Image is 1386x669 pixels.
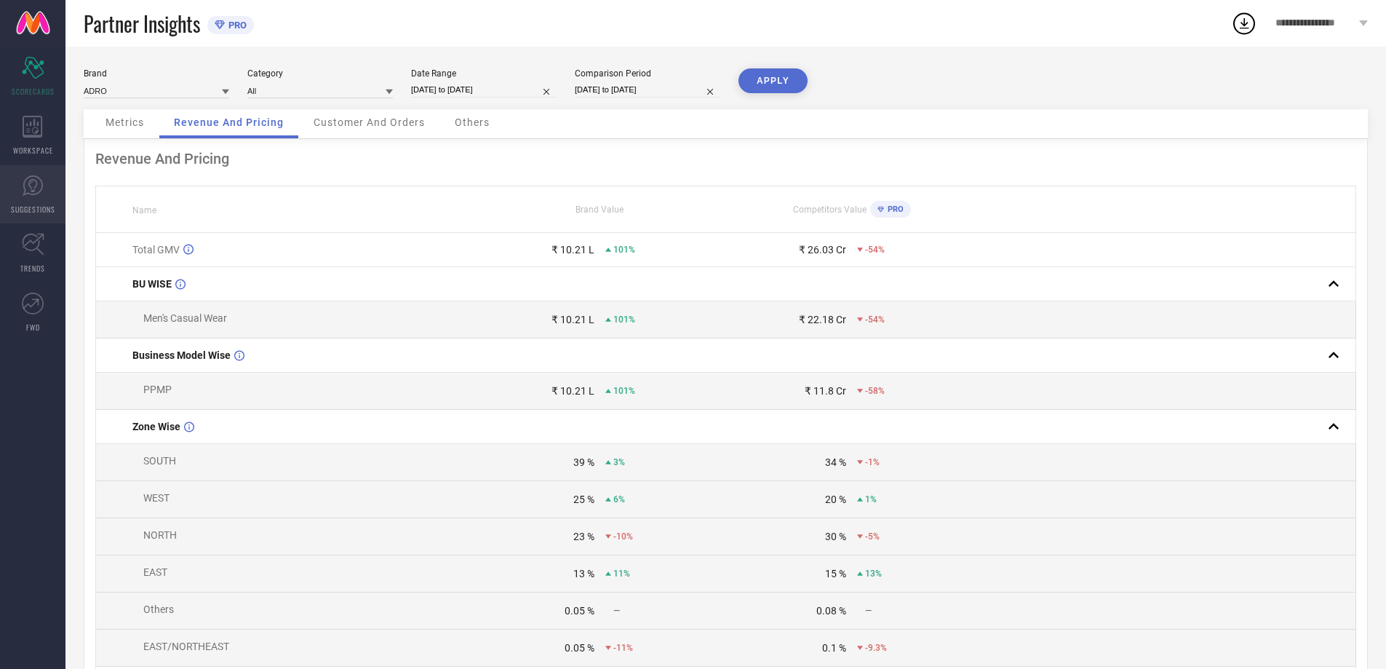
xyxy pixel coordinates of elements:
[825,494,846,505] div: 20 %
[132,278,172,290] span: BU WISE
[865,569,882,579] span: 13%
[613,494,625,504] span: 6%
[865,606,872,616] span: —
[411,82,557,98] input: Select date range
[247,68,393,79] div: Category
[551,314,594,325] div: ₹ 10.21 L
[12,86,55,97] span: SCORECARDS
[132,244,180,256] span: Total GMV
[84,9,200,39] span: Partner Insights
[143,603,174,615] span: Others
[13,145,53,156] span: WORKSPACE
[793,205,867,215] span: Competitors Value
[1231,10,1257,36] div: Open download list
[613,531,633,542] span: -10%
[613,386,635,396] span: 101%
[174,116,284,128] span: Revenue And Pricing
[822,642,846,654] div: 0.1 %
[225,20,247,31] span: PRO
[314,116,425,128] span: Customer And Orders
[143,641,229,652] span: EAST/NORTHEAST
[573,531,594,542] div: 23 %
[799,314,846,325] div: ₹ 22.18 Cr
[95,150,1356,167] div: Revenue And Pricing
[738,68,808,93] button: APPLY
[613,245,635,255] span: 101%
[865,386,885,396] span: -58%
[455,116,490,128] span: Others
[865,494,877,504] span: 1%
[865,314,885,325] span: -54%
[132,421,180,432] span: Zone Wise
[613,457,625,467] span: 3%
[11,204,55,215] span: SUGGESTIONS
[575,205,624,215] span: Brand Value
[26,322,40,333] span: FWD
[575,68,720,79] div: Comparison Period
[132,349,231,361] span: Business Model Wise
[884,205,904,214] span: PRO
[143,529,177,541] span: NORTH
[143,312,227,324] span: Men's Casual Wear
[565,642,594,654] div: 0.05 %
[551,244,594,256] div: ₹ 10.21 L
[573,456,594,468] div: 39 %
[805,385,846,397] div: ₹ 11.8 Cr
[573,568,594,579] div: 13 %
[143,566,167,578] span: EAST
[613,569,630,579] span: 11%
[132,205,156,215] span: Name
[575,82,720,98] input: Select comparison period
[551,385,594,397] div: ₹ 10.21 L
[573,494,594,505] div: 25 %
[105,116,144,128] span: Metrics
[565,605,594,617] div: 0.05 %
[411,68,557,79] div: Date Range
[825,456,846,468] div: 34 %
[143,455,176,467] span: SOUTH
[799,244,846,256] div: ₹ 26.03 Cr
[865,457,880,467] span: -1%
[613,606,620,616] span: —
[20,263,45,274] span: TRENDS
[816,605,846,617] div: 0.08 %
[143,384,172,395] span: PPMP
[613,314,635,325] span: 101%
[84,68,229,79] div: Brand
[865,643,887,653] span: -9.3%
[825,531,846,542] div: 30 %
[865,531,880,542] span: -5%
[825,568,846,579] div: 15 %
[865,245,885,255] span: -54%
[613,643,633,653] span: -11%
[143,492,170,504] span: WEST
